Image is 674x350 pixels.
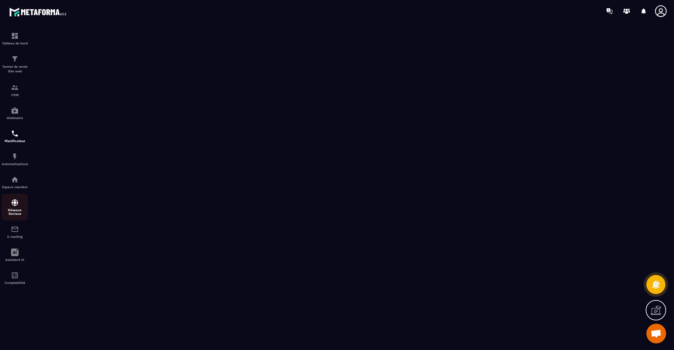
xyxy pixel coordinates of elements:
p: Tunnel de vente Site web [2,64,28,74]
a: formationformationCRM [2,79,28,102]
a: accountantaccountantComptabilité [2,266,28,289]
img: formation [11,84,19,91]
div: Ouvrir le chat [646,324,666,343]
p: Webinaire [2,116,28,120]
img: logo [9,6,68,18]
a: social-networksocial-networkRéseaux Sociaux [2,194,28,220]
img: scheduler [11,130,19,137]
img: formation [11,55,19,63]
a: Assistant IA [2,243,28,266]
img: formation [11,32,19,40]
a: schedulerschedulerPlanificateur [2,125,28,148]
img: automations [11,107,19,114]
p: Automatisations [2,162,28,166]
a: automationsautomationsAutomatisations [2,148,28,171]
a: emailemailE-mailing [2,220,28,243]
p: Assistant IA [2,258,28,262]
p: E-mailing [2,235,28,238]
img: automations [11,153,19,161]
p: Comptabilité [2,281,28,285]
p: Tableau de bord [2,41,28,45]
p: Planificateur [2,139,28,143]
a: formationformationTunnel de vente Site web [2,50,28,79]
a: formationformationTableau de bord [2,27,28,50]
p: Réseaux Sociaux [2,208,28,215]
img: email [11,225,19,233]
img: social-network [11,199,19,207]
a: automationsautomationsEspace membre [2,171,28,194]
img: automations [11,176,19,184]
p: Espace membre [2,185,28,189]
p: CRM [2,93,28,97]
img: accountant [11,271,19,279]
a: automationsautomationsWebinaire [2,102,28,125]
